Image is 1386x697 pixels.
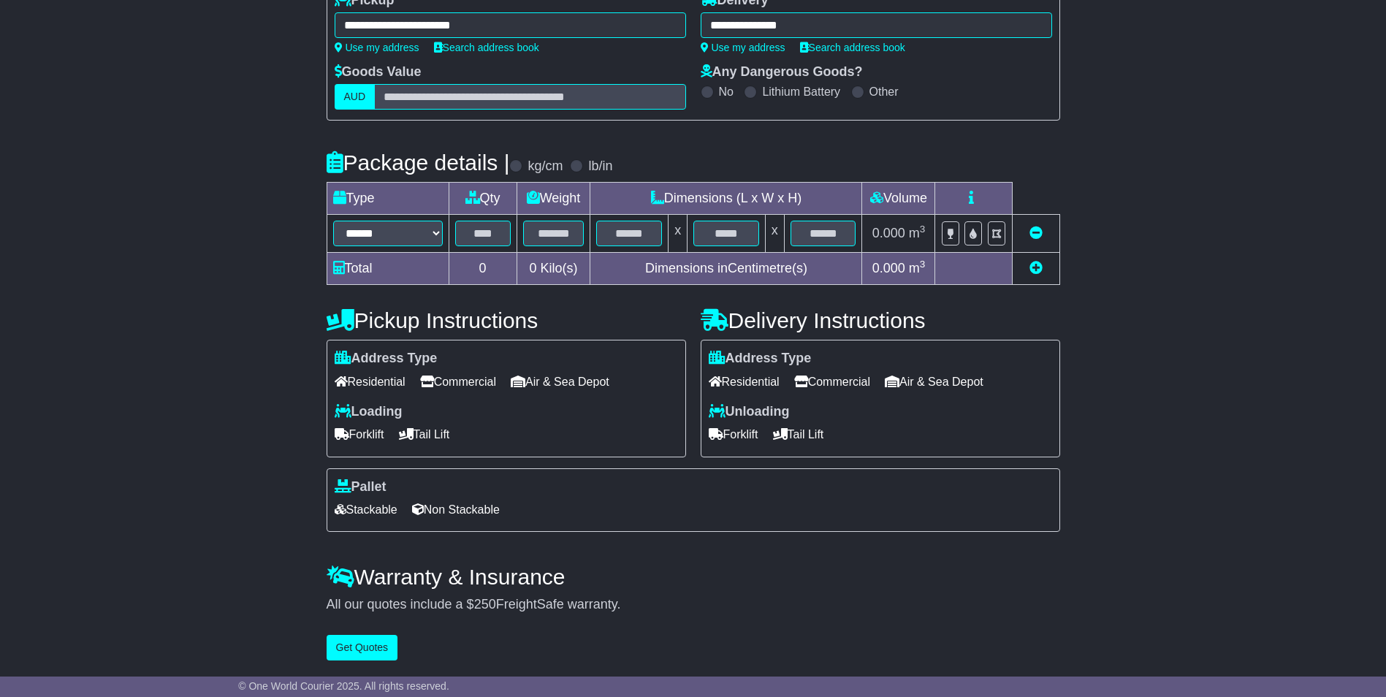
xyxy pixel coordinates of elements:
a: Search address book [434,42,539,53]
span: 0.000 [872,261,905,275]
td: Kilo(s) [517,253,590,285]
h4: Warranty & Insurance [327,565,1060,589]
td: Total [327,253,449,285]
label: Loading [335,404,403,420]
td: 0 [449,253,517,285]
label: Address Type [709,351,812,367]
span: 250 [474,597,496,612]
label: Lithium Battery [762,85,840,99]
a: Add new item [1029,261,1043,275]
label: Any Dangerous Goods? [701,64,863,80]
a: Use my address [701,42,785,53]
span: Forklift [335,423,384,446]
span: Tail Lift [773,423,824,446]
td: x [765,215,784,253]
td: Dimensions (L x W x H) [590,183,862,215]
label: Goods Value [335,64,422,80]
td: x [669,215,688,253]
span: © One World Courier 2025. All rights reserved. [238,680,449,692]
span: 0.000 [872,226,905,240]
label: kg/cm [528,159,563,175]
label: Other [869,85,899,99]
sup: 3 [920,259,926,270]
span: m [909,261,926,275]
label: No [719,85,734,99]
td: Volume [862,183,935,215]
a: Remove this item [1029,226,1043,240]
label: Address Type [335,351,438,367]
h4: Delivery Instructions [701,308,1060,332]
td: Dimensions in Centimetre(s) [590,253,862,285]
div: All our quotes include a $ FreightSafe warranty. [327,597,1060,613]
h4: Package details | [327,151,510,175]
td: Weight [517,183,590,215]
label: Unloading [709,404,790,420]
span: Air & Sea Depot [885,370,983,393]
span: m [909,226,926,240]
h4: Pickup Instructions [327,308,686,332]
a: Use my address [335,42,419,53]
span: Air & Sea Depot [511,370,609,393]
button: Get Quotes [327,635,398,660]
td: Type [327,183,449,215]
sup: 3 [920,224,926,235]
label: Pallet [335,479,387,495]
span: Stackable [335,498,397,521]
span: Commercial [420,370,496,393]
span: Forklift [709,423,758,446]
span: 0 [529,261,536,275]
span: Commercial [794,370,870,393]
span: Residential [335,370,405,393]
td: Qty [449,183,517,215]
span: Non Stackable [412,498,500,521]
span: Tail Lift [399,423,450,446]
span: Residential [709,370,780,393]
label: AUD [335,84,376,110]
a: Search address book [800,42,905,53]
label: lb/in [588,159,612,175]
